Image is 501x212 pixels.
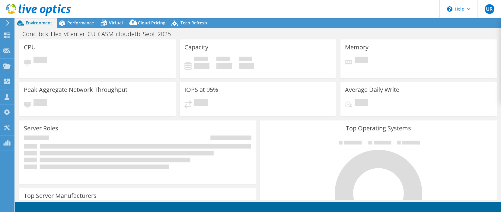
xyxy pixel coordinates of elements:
span: Pending [355,99,368,107]
h4: 0 GiB [194,63,209,69]
span: Virtual [109,20,123,26]
span: UR [485,4,494,14]
h1: Conc_bck_Flex_vCenter_CU_CASM_cloudetb_Sept_2025 [20,31,180,37]
h3: CPU [24,44,36,51]
h4: 0 GiB [216,63,232,69]
h3: Capacity [184,44,208,51]
span: Environment [26,20,52,26]
h3: IOPS at 95% [184,86,218,93]
span: Pending [194,99,208,107]
span: Used [194,57,208,63]
span: Pending [34,57,47,65]
h3: Memory [345,44,369,51]
h3: Average Daily Write [345,86,399,93]
h3: Top Operating Systems [265,125,492,132]
h3: Top Server Manufacturers [24,192,97,199]
span: Free [216,57,230,63]
span: Total [239,57,252,63]
span: Pending [355,57,368,65]
span: Performance [67,20,94,26]
h3: Server Roles [24,125,58,132]
svg: \n [447,6,452,12]
span: Pending [34,99,47,107]
h3: Peak Aggregate Network Throughput [24,86,127,93]
span: Cloud Pricing [138,20,165,26]
span: Tech Refresh [180,20,207,26]
h4: 0 GiB [239,63,254,69]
